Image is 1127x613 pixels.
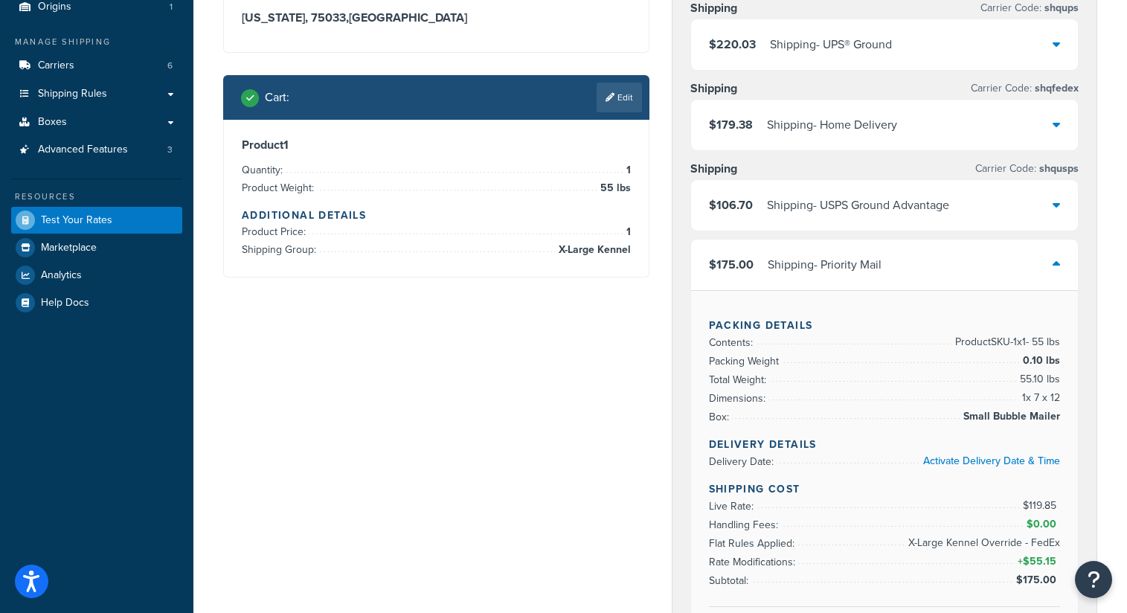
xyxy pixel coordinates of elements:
span: $179.38 [709,116,753,133]
a: Carriers6 [11,52,182,80]
span: Total Weight: [709,372,770,388]
h4: Packing Details [709,318,1061,333]
span: $0.00 [1027,516,1060,532]
span: 55 lbs [597,179,631,197]
span: $175.00 [709,256,754,273]
span: Product Price: [242,224,309,240]
span: shqfedex [1032,80,1079,96]
span: 1 [623,223,631,241]
span: $175.00 [1016,572,1060,588]
span: Rate Modifications: [709,554,799,570]
span: 1 [623,161,631,179]
span: X-Large Kennel Override - FedEx [905,534,1060,552]
span: 0.10 lbs [1019,352,1060,370]
span: Test Your Rates [41,214,112,227]
h3: Shipping [690,81,737,96]
span: + [1015,553,1060,571]
span: Live Rate: [709,498,757,514]
a: Boxes [11,109,182,136]
span: Dimensions: [709,391,769,406]
span: $55.15 [1023,553,1060,569]
div: Shipping - UPS® Ground [770,34,892,55]
span: Packing Weight [709,353,783,369]
span: $220.03 [709,36,756,53]
li: Carriers [11,52,182,80]
span: Quantity: [242,162,286,178]
a: Edit [597,83,642,112]
h3: [US_STATE], 75033 , [GEOGRAPHIC_DATA] [242,10,631,25]
span: Handling Fees: [709,517,782,533]
a: Test Your Rates [11,207,182,234]
span: Delivery Date: [709,454,777,469]
a: Activate Delivery Date & Time [923,453,1060,469]
span: Small Bubble Mailer [960,408,1060,426]
div: Shipping - Home Delivery [767,115,897,135]
a: Analytics [11,262,182,289]
span: Carriers [38,60,74,72]
span: $106.70 [709,196,753,214]
span: X-Large Kennel [555,241,631,259]
span: 1 [170,1,173,13]
div: Shipping - Priority Mail [768,254,882,275]
a: Marketplace [11,234,182,261]
span: 1 x 7 x 12 [1018,389,1060,407]
span: Product Weight: [242,180,318,196]
span: Flat Rules Applied: [709,536,798,551]
div: Manage Shipping [11,36,182,48]
a: Help Docs [11,289,182,316]
a: Advanced Features3 [11,136,182,164]
span: 55.10 lbs [1016,370,1060,388]
span: Subtotal: [709,573,752,588]
span: Product SKU-1 x 1 - 55 lbs [951,333,1060,351]
button: Open Resource Center [1075,561,1112,598]
div: Resources [11,190,182,203]
span: Contents: [709,335,757,350]
span: $119.85 [1023,498,1060,513]
h4: Shipping Cost [709,481,1061,497]
h3: Shipping [690,161,737,176]
p: Carrier Code: [971,78,1079,99]
span: Origins [38,1,71,13]
span: 3 [167,144,173,156]
span: Analytics [41,269,82,282]
span: Advanced Features [38,144,128,156]
h4: Additional Details [242,208,631,223]
li: Advanced Features [11,136,182,164]
span: Marketplace [41,242,97,254]
p: Carrier Code: [975,158,1079,179]
span: shqusps [1036,161,1079,176]
span: Shipping Group: [242,242,320,257]
h4: Delivery Details [709,437,1061,452]
div: Shipping - USPS Ground Advantage [767,195,949,216]
span: Boxes [38,116,67,129]
a: Shipping Rules [11,80,182,108]
h2: Cart : [265,91,289,104]
h3: Product 1 [242,138,631,153]
span: Box: [709,409,733,425]
span: Shipping Rules [38,88,107,100]
span: Help Docs [41,297,89,309]
h3: Shipping [690,1,737,16]
span: 6 [167,60,173,72]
